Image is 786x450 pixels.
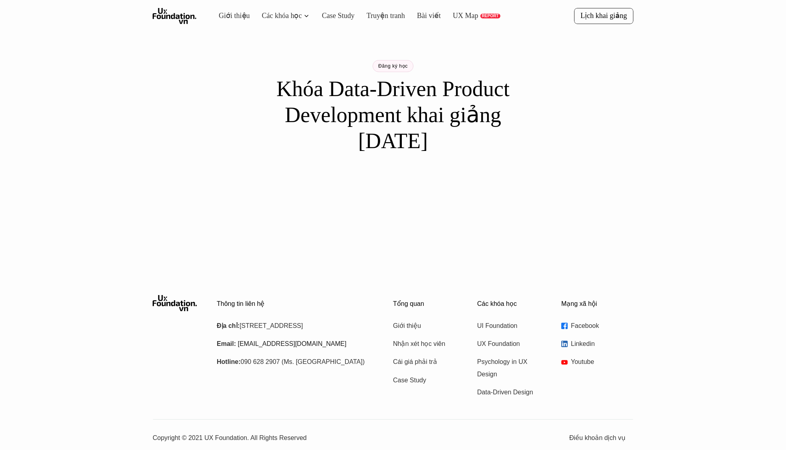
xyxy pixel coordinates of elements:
p: Facebook [571,320,633,332]
strong: Hotline: [217,358,242,366]
a: Linkedin [561,338,633,350]
a: Truyện tranh [363,11,401,20]
h1: Khóa Data-Driven Product Development khai giảng [DATE] [253,76,533,154]
a: Cái giá phải trả [393,356,457,368]
a: Youtube [561,356,633,368]
strong: Email: [217,340,236,348]
p: Copyright © 2021 UX Foundation. All Rights Reserved [153,432,569,444]
a: UX Map [446,11,472,20]
a: Case Study [319,11,351,20]
a: Psychology in UX Design [477,356,541,380]
a: Facebook [561,320,633,332]
a: Lịch khai giảng [576,8,633,24]
a: Điều khoản dịch vụ [569,432,633,444]
a: REPORT [474,14,492,18]
a: [EMAIL_ADDRESS][DOMAIN_NAME] [237,340,346,348]
strong: Địa chỉ: [217,322,240,330]
p: Đăng ký học [378,63,408,69]
p: Youtube [571,356,633,368]
p: Lịch khai giảng [583,11,627,20]
a: Giới thiệu [219,11,248,20]
p: Thông tin liên hệ [217,300,373,307]
a: Data-Driven Design [477,386,541,398]
p: Mạng xã hội [561,300,633,307]
a: Bài viết [413,11,434,20]
p: Tổng quan [393,300,465,307]
a: Case Study [393,374,457,386]
p: REPORT [475,14,490,18]
p: Linkedin [571,338,633,350]
p: Các khóa học [477,300,549,307]
a: UX Foundation [477,338,541,350]
a: Nhận xét học viên [393,338,457,350]
a: Giới thiệu [393,320,457,332]
a: UI Foundation [477,320,541,332]
p: [STREET_ADDRESS] [217,320,373,332]
a: Các khóa học [260,11,299,20]
iframe: Tally form [233,170,553,230]
p: 090 628 2907 (Ms. [GEOGRAPHIC_DATA]) [217,356,373,368]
